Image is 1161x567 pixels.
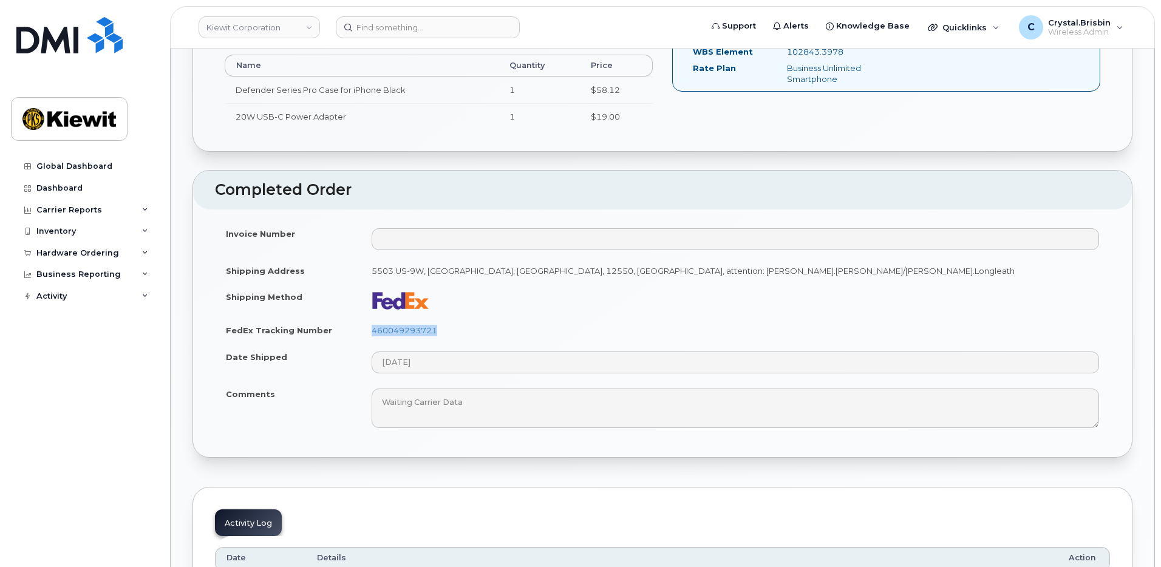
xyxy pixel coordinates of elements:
[1108,514,1152,558] iframe: Messenger Launcher
[226,389,275,400] label: Comments
[225,76,499,103] td: Defender Series Pro Case for iPhone Black
[499,103,580,130] td: 1
[693,63,736,74] label: Rate Plan
[226,291,302,303] label: Shipping Method
[1048,27,1111,37] span: Wireless Admin
[226,265,305,277] label: Shipping Address
[919,15,1008,39] div: Quicklinks
[372,291,430,310] img: fedex-bc01427081be8802e1fb5a1adb1132915e58a0589d7a9405a0dcbe1127be6add.png
[225,103,499,130] td: 20W USB-C Power Adapter
[372,389,1099,429] textarea: Waiting Carrier Data
[764,14,817,38] a: Alerts
[226,325,332,336] label: FedEx Tracking Number
[783,20,809,32] span: Alerts
[580,55,653,76] th: Price
[199,16,320,38] a: Kiewit Corporation
[817,14,918,38] a: Knowledge Base
[317,552,346,563] span: Details
[361,257,1110,284] td: 5503 US-9W, [GEOGRAPHIC_DATA], [GEOGRAPHIC_DATA], 12550, [GEOGRAPHIC_DATA], attention: [PERSON_NA...
[580,103,653,130] td: $19.00
[372,325,437,335] a: 460049293721
[778,46,910,58] div: 102843.3978
[1027,20,1035,35] span: C
[836,20,910,32] span: Knowledge Base
[703,14,764,38] a: Support
[215,182,1110,199] h2: Completed Order
[226,228,295,240] label: Invoice Number
[226,552,246,563] span: Date
[722,20,756,32] span: Support
[226,351,287,363] label: Date Shipped
[778,63,910,85] div: Business Unlimited Smartphone
[499,55,580,76] th: Quantity
[580,76,653,103] td: $58.12
[1048,18,1111,27] span: Crystal.Brisbin
[693,46,753,58] label: WBS Element
[499,76,580,103] td: 1
[336,16,520,38] input: Find something...
[225,55,499,76] th: Name
[1010,15,1132,39] div: Crystal.Brisbin
[942,22,987,32] span: Quicklinks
